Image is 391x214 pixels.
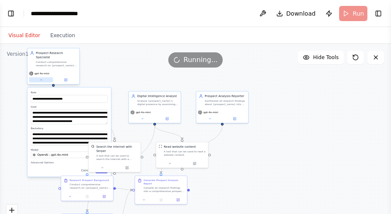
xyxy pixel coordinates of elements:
div: Digital Intelligence AnalystAnalyze {prospect_name}'s digital presence by examining their website... [128,91,181,124]
div: A tool that can be used to search the internet with a search_query. Supports different search typ... [96,154,138,161]
button: OpenAI - gpt-4o-mini [31,152,108,158]
button: No output available [152,197,170,202]
div: A tool that can be used to read a website content. [164,150,205,157]
div: Prospect Research SpecialistConduct comprehensive research on {prospect_name} to gather essential... [27,49,80,86]
div: Research Prospect BackgroundConduct comprehensive research on {prospect_name} including company o... [61,176,113,201]
span: Advanced Options [31,161,54,164]
button: Open in side panel [155,116,179,121]
button: Visual Editor [3,30,45,41]
div: Digital Intelligence Analyst [137,94,178,98]
span: gpt-4o-mini [136,111,151,114]
button: Open in side panel [54,77,78,82]
g: Edge from 431fa2b6-2222-40a2-8703-26b8d4d73922 to 9504456b-6ede-43f5-bca1-9b54c72014f3 [116,186,132,192]
span: OpenAI - gpt-4o-mini [38,153,68,157]
button: Advanced Options [31,160,108,165]
span: Running... [183,55,218,65]
div: Search the internet with Serper [96,145,138,153]
div: Research Prospect Background [70,179,109,182]
button: Open in side panel [223,116,247,121]
div: Compile all research findings into a comprehensive prospect analysis report that includes executi... [143,186,184,193]
div: Prospect Analysis Reporter [205,94,245,98]
button: Save [95,167,108,173]
label: Role [31,91,108,94]
div: Synthesize all research findings about {prospect_name} into a comprehensive prospect analysis rep... [205,99,245,106]
button: Cancel [78,167,94,173]
button: No output available [78,194,96,199]
button: Hide Tools [298,51,344,64]
button: Download [273,6,319,21]
span: Hide Tools [313,54,339,61]
button: Show right sidebar [372,8,384,19]
span: Download [286,9,316,18]
div: Version 1 [7,51,29,57]
button: Show left sidebar [5,8,17,19]
button: Open in side panel [97,194,111,199]
button: Open in side panel [183,161,207,166]
div: Prospect Analysis ReporterSynthesize all research findings about {prospect_name} into a comprehen... [196,91,248,124]
div: Prospect Research Specialist [36,51,77,60]
nav: breadcrumb [31,9,97,18]
label: Model [31,148,108,152]
div: SerperDevToolSearch the internet with SerperA tool that can be used to search the internet with a... [88,142,141,173]
span: gpt-4o-mini [203,111,218,114]
div: Read website content [164,145,196,149]
g: Edge from b6a7c28d-fdc6-41ba-89c0-2009a4d28833 to 6135bf8d-5801-4251-83ec-ec132a77cbc0 [153,125,184,139]
div: Conduct comprehensive research on {prospect_name} including company overview, industry position, ... [70,183,111,190]
g: Edge from 7db100a1-307b-4d20-84d8-9a336d04119d to 9ab4eb80-5b4f-4688-91c5-63b644b5898e [51,83,117,139]
img: ScrapeWebsiteTool [159,145,162,148]
button: Open in side panel [115,165,139,170]
label: Goal [31,105,108,108]
div: Generate Prospect Analysis Report [143,179,184,185]
button: Execution [45,30,80,41]
button: Open in side panel [171,197,185,202]
img: SerperDevTool [91,145,94,148]
div: Generate Prospect Analysis ReportCompile all research findings into a comprehensive prospect anal... [135,176,187,205]
div: Analyze {prospect_name}'s digital presence by examining their website, online content, and digita... [137,99,178,106]
div: ScrapeWebsiteToolRead website contentA tool that can be used to read a website content. [156,142,208,168]
label: Backstory [31,127,108,130]
span: gpt-4o-mini [35,72,49,75]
